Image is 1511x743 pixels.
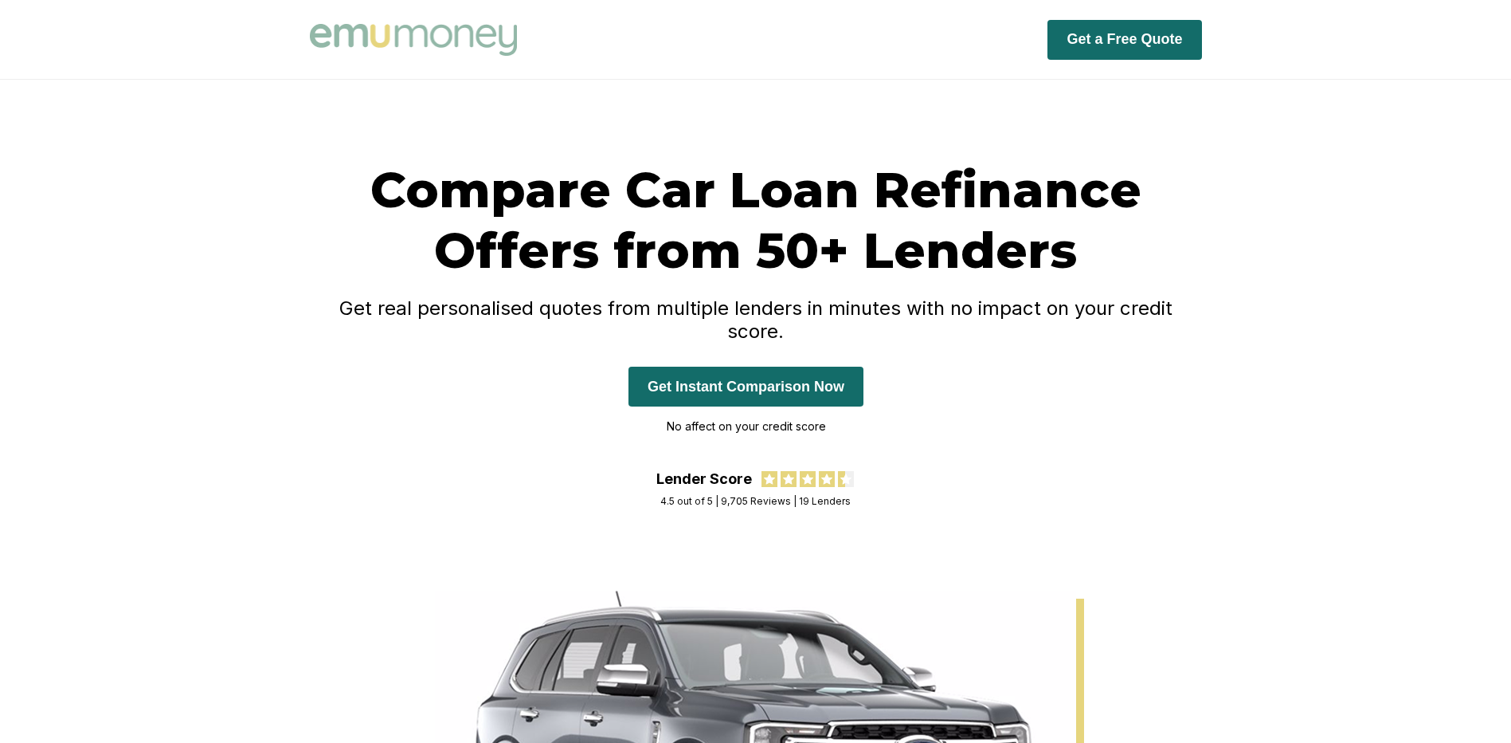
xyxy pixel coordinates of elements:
div: Lender Score [656,470,752,487]
img: review star [800,471,816,487]
img: review star [819,471,835,487]
img: review star [781,471,797,487]
img: review star [761,471,777,487]
p: No affect on your credit score [628,415,863,438]
h1: Compare Car Loan Refinance Offers from 50+ Lenders [310,159,1202,281]
img: Emu Money logo [310,24,517,56]
a: Get a Free Quote [1047,30,1201,47]
a: Get Instant Comparison Now [628,378,863,395]
div: 4.5 out of 5 | 9,705 Reviews | 19 Lenders [660,495,851,507]
button: Get Instant Comparison Now [628,367,863,407]
button: Get a Free Quote [1047,20,1201,60]
h4: Get real personalised quotes from multiple lenders in minutes with no impact on your credit score. [310,297,1202,343]
img: review star [838,471,854,487]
